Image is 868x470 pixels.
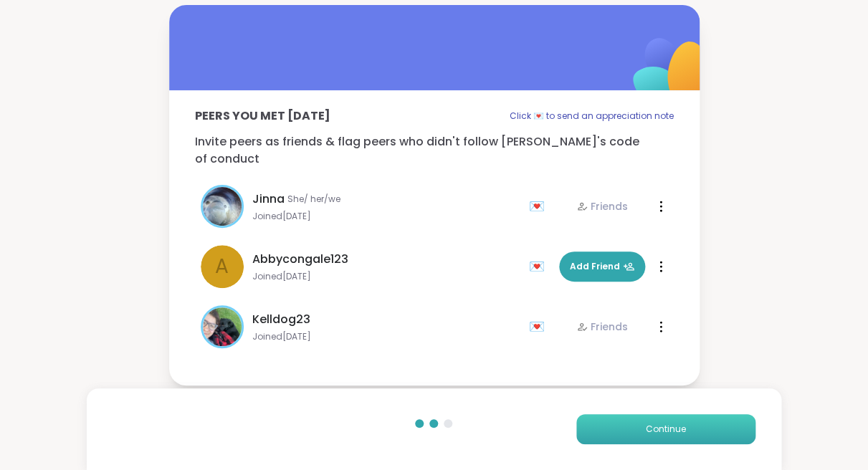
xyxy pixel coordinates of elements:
[252,251,348,268] span: Abbycongale123
[195,107,330,125] p: Peers you met [DATE]
[203,187,242,226] img: Jinna
[252,311,310,328] span: Kelldog23
[252,331,520,342] span: Joined [DATE]
[599,1,742,143] img: ShareWell Logomark
[287,193,340,205] span: She/ her/we
[510,107,674,125] p: Click 💌 to send an appreciation note
[252,191,285,208] span: Jinna
[576,414,755,444] button: Continue
[529,195,550,218] div: 💌
[195,133,674,168] p: Invite peers as friends & flag peers who didn't follow [PERSON_NAME]'s code of conduct
[576,320,628,334] div: Friends
[529,315,550,338] div: 💌
[529,255,550,278] div: 💌
[646,423,686,436] span: Continue
[215,251,229,282] span: A
[252,271,520,282] span: Joined [DATE]
[252,211,520,222] span: Joined [DATE]
[559,251,645,282] button: Add Friend
[570,260,634,273] span: Add Friend
[203,307,242,346] img: Kelldog23
[576,199,628,214] div: Friends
